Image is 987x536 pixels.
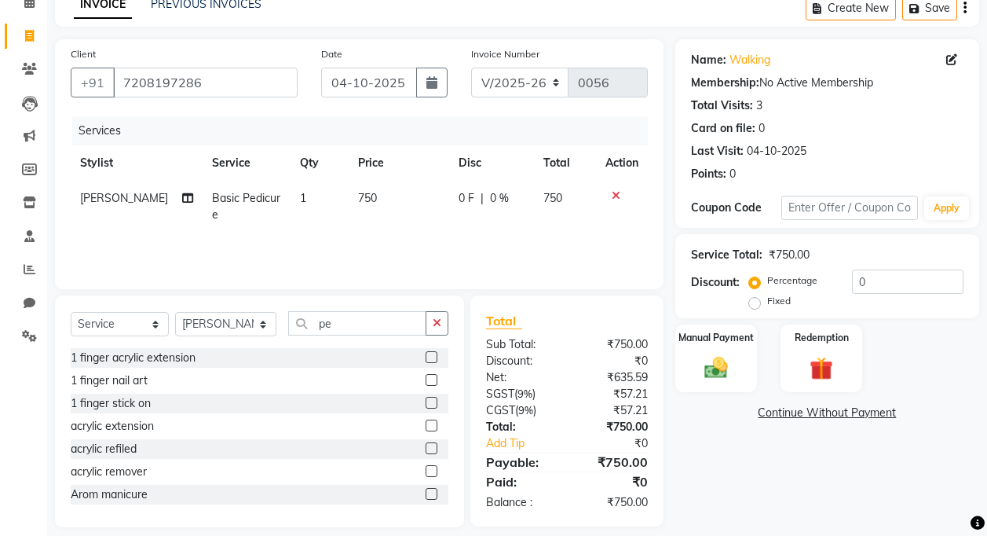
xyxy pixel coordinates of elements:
div: Membership: [691,75,759,91]
div: ₹57.21 [567,402,660,419]
div: ₹750.00 [567,419,660,435]
th: Price [349,145,450,181]
img: _cash.svg [697,354,735,381]
div: ₹57.21 [567,386,660,402]
label: Fixed [767,294,791,308]
div: Services [72,116,660,145]
div: Arom manicure [71,486,148,503]
input: Enter Offer / Coupon Code [781,196,918,220]
div: Service Total: [691,247,762,263]
div: ₹750.00 [567,453,660,472]
div: Total: [474,419,567,435]
div: ₹750.00 [567,336,660,353]
div: Balance : [474,494,567,511]
span: 9% [518,404,533,417]
span: 750 [358,191,377,205]
div: ₹750.00 [567,494,660,511]
div: Name: [691,52,726,68]
div: Card on file: [691,120,755,137]
div: 0 [729,166,736,182]
div: No Active Membership [691,75,963,91]
div: acrylic remover [71,464,147,480]
div: Payable: [474,453,567,472]
button: Apply [924,196,969,220]
div: 3 [756,97,762,114]
th: Action [596,145,648,181]
input: Search by Name/Mobile/Email/Code [113,68,298,97]
div: acrylic refiled [71,441,137,457]
div: ₹0 [567,353,660,369]
span: 9% [517,387,532,400]
div: ₹0 [567,472,660,491]
div: ₹635.59 [567,369,660,386]
label: Client [71,47,96,61]
div: ₹0 [583,435,660,452]
span: SGST [486,387,514,401]
div: acrylic extension [71,418,154,435]
div: ₹750.00 [769,247,810,263]
label: Date [321,47,342,61]
span: | [481,190,484,207]
div: ( ) [474,402,567,419]
div: Total Visits: [691,97,753,114]
span: 750 [543,191,562,205]
label: Manual Payment [678,331,754,345]
div: Paid: [474,472,567,491]
div: Net: [474,369,567,386]
th: Service [203,145,291,181]
div: 04-10-2025 [747,143,806,160]
label: Redemption [795,331,849,345]
th: Disc [449,145,533,181]
div: ( ) [474,386,567,402]
div: 0 [759,120,765,137]
span: Total [486,313,522,329]
span: 0 % [490,190,509,207]
a: Continue Without Payment [678,405,976,421]
div: 1 finger acrylic extension [71,350,196,366]
th: Stylist [71,145,203,181]
input: Search or Scan [288,311,426,336]
label: Invoice Number [471,47,539,61]
div: Sub Total: [474,336,567,353]
th: Qty [291,145,349,181]
a: Walking [729,52,770,68]
th: Total [534,145,596,181]
span: CGST [486,403,515,417]
div: 1 finger stick on [71,395,151,412]
div: Discount: [474,353,567,369]
span: [PERSON_NAME] [80,191,168,205]
div: Points: [691,166,726,182]
div: Coupon Code [691,200,782,216]
div: Last Visit: [691,143,744,160]
span: 1 [300,191,306,205]
div: 1 finger nail art [71,373,148,389]
span: 0 F [459,190,474,207]
label: Percentage [767,274,817,288]
button: +91 [71,68,115,97]
span: Basic Pedicure [212,191,280,222]
img: _gift.svg [802,354,840,384]
div: Discount: [691,274,740,291]
a: Add Tip [474,435,582,452]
